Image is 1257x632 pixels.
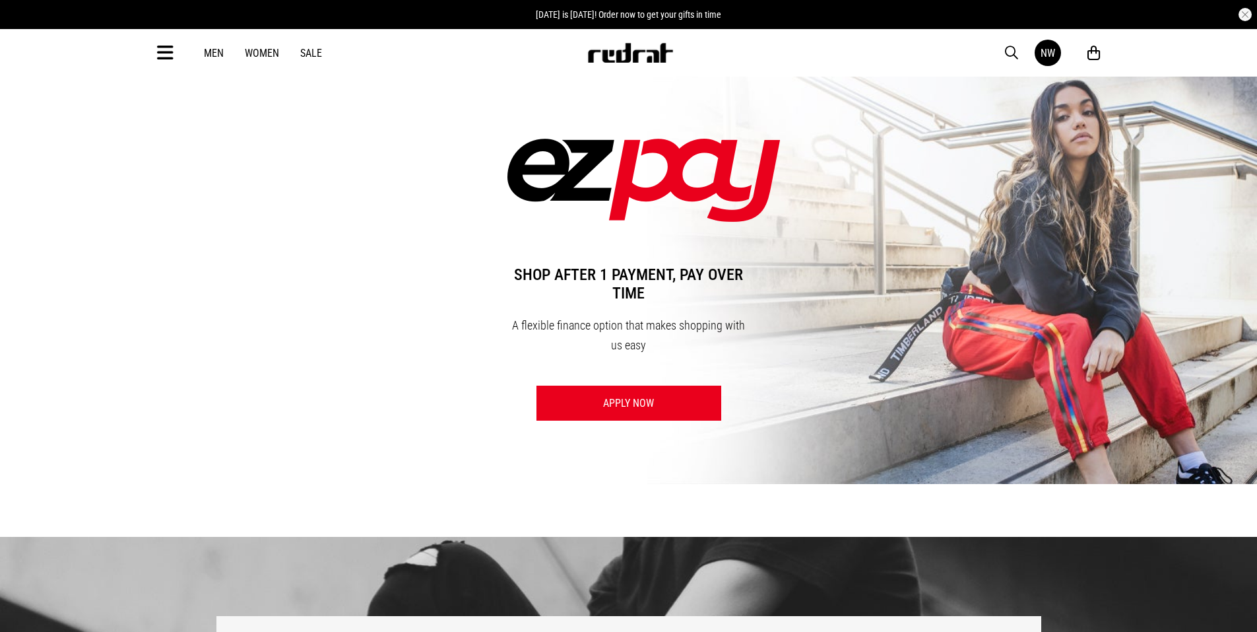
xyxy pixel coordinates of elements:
[507,139,781,222] img: ezpay-log-new-black.png
[587,43,674,63] img: Redrat logo
[300,47,322,59] a: Sale
[204,47,224,59] a: Men
[536,386,721,421] a: Apply Now
[512,318,745,352] span: A flexible finance option that makes shopping with us easy
[1041,47,1055,59] div: NW
[507,252,750,316] span: Shop after 1 payment, pay over time
[536,9,721,20] span: [DATE] is [DATE]! Order now to get your gifts in time
[245,47,279,59] a: Women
